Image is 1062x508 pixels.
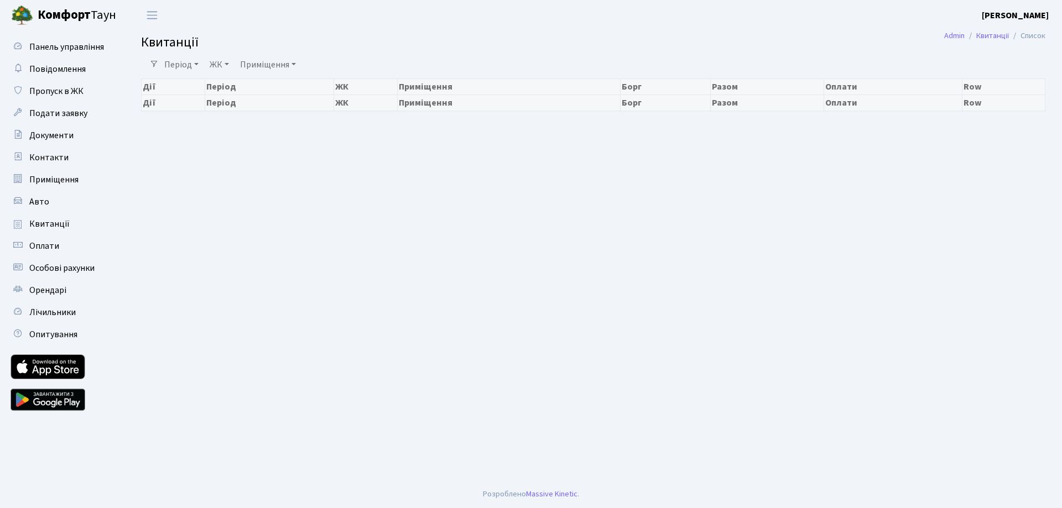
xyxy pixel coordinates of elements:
th: Row [962,78,1045,95]
a: Лічильники [6,301,116,323]
th: ЖК [334,78,398,95]
span: Контакти [29,151,69,164]
span: Орендарі [29,284,66,296]
span: Квитанції [29,218,70,230]
span: Повідомлення [29,63,86,75]
a: Повідомлення [6,58,116,80]
span: Пропуск в ЖК [29,85,84,97]
a: Квитанції [976,30,1009,41]
a: Орендарі [6,279,116,301]
b: Комфорт [38,6,91,24]
a: Контакти [6,146,116,169]
a: Приміщення [236,55,300,74]
div: Розроблено . [483,488,579,500]
a: Пропуск в ЖК [6,80,116,102]
span: Панель управління [29,41,104,53]
a: Авто [6,191,116,213]
a: Документи [6,124,116,146]
th: Приміщення [397,78,621,95]
a: Квитанції [6,213,116,235]
span: Квитанції [141,33,199,52]
nav: breadcrumb [928,24,1062,48]
a: Приміщення [6,169,116,191]
th: Разом [710,78,824,95]
a: Massive Kinetic [526,488,577,500]
span: Документи [29,129,74,142]
th: Дії [142,95,205,111]
li: Список [1009,30,1045,42]
span: Подати заявку [29,107,87,119]
th: Борг [621,95,710,111]
th: Період [205,78,334,95]
th: Оплати [824,78,962,95]
a: Період [160,55,203,74]
th: Разом [710,95,824,111]
a: Подати заявку [6,102,116,124]
th: Період [205,95,334,111]
th: Приміщення [397,95,621,111]
a: Admin [944,30,965,41]
span: Приміщення [29,174,79,186]
button: Переключити навігацію [138,6,166,24]
span: Авто [29,196,49,208]
th: Row [962,95,1045,111]
span: Особові рахунки [29,262,95,274]
a: Панель управління [6,36,116,58]
span: Оплати [29,240,59,252]
img: logo.png [11,4,33,27]
span: Опитування [29,328,77,341]
a: Опитування [6,323,116,345]
span: Таун [38,6,116,25]
span: Лічильники [29,306,76,318]
a: Оплати [6,235,116,257]
th: Дії [142,78,205,95]
th: Оплати [824,95,962,111]
th: ЖК [334,95,398,111]
a: Особові рахунки [6,257,116,279]
a: ЖК [205,55,233,74]
th: Борг [621,78,710,95]
a: [PERSON_NAME] [982,9,1049,22]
